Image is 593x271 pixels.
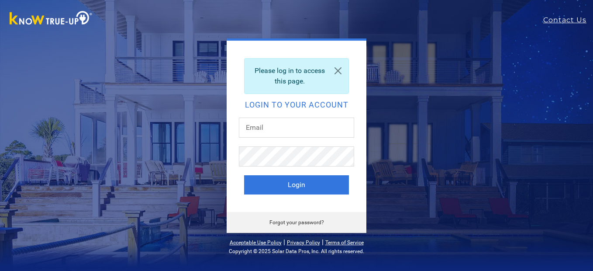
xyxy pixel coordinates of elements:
div: Please log in to access this page. [244,58,349,94]
a: Close [328,59,348,83]
a: Acceptable Use Policy [230,240,282,246]
span: | [322,238,324,246]
input: Email [239,118,354,138]
span: | [283,238,285,246]
a: Terms of Service [325,240,364,246]
h2: Login to your account [244,101,349,109]
button: Login [244,175,349,195]
a: Forgot your password? [269,219,324,226]
a: Contact Us [543,15,593,25]
a: Privacy Policy [287,240,320,246]
img: Know True-Up [5,9,97,29]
